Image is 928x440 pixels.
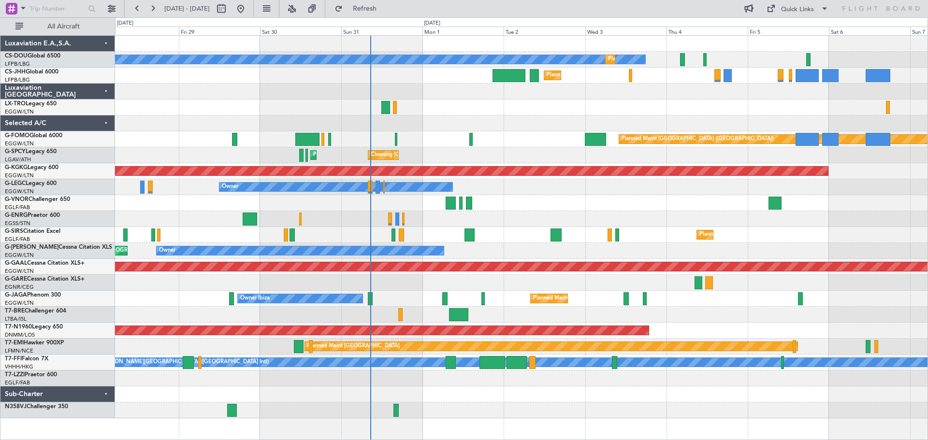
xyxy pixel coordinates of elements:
div: Sat 6 [829,27,910,35]
div: Mon 1 [422,27,504,35]
div: [DATE] [424,19,440,28]
div: Planned Maint [GEOGRAPHIC_DATA] ([GEOGRAPHIC_DATA]) [608,52,760,67]
a: EGGW/LTN [5,188,34,195]
a: G-GARECessna Citation XLS+ [5,276,85,282]
span: T7-EMI [5,340,24,346]
a: LFPB/LBG [5,60,30,68]
span: T7-BRE [5,308,25,314]
span: G-ENRG [5,213,28,218]
button: Quick Links [762,1,833,16]
span: Refresh [345,5,385,12]
a: LTBA/ISL [5,315,27,323]
span: [DATE] - [DATE] [164,4,210,13]
span: G-GARE [5,276,27,282]
a: EGGW/LTN [5,268,34,275]
div: Thu 28 [98,27,179,35]
a: T7-FFIFalcon 7X [5,356,48,362]
a: EGGW/LTN [5,108,34,115]
a: DNMM/LOS [5,331,35,339]
div: Quick Links [781,5,814,14]
a: VHHH/HKG [5,363,33,370]
span: T7-FFI [5,356,22,362]
div: Thu 4 [667,27,748,35]
div: Fri 29 [179,27,260,35]
span: T7-LZZI [5,372,25,378]
span: G-VNOR [5,197,29,202]
a: CS-DOUGlobal 6500 [5,53,60,59]
span: N358VJ [5,404,27,410]
span: G-GAAL [5,260,27,266]
a: N358VJChallenger 350 [5,404,68,410]
button: All Aircraft [11,19,105,34]
div: Planned Maint [GEOGRAPHIC_DATA] ([GEOGRAPHIC_DATA]) [547,68,699,83]
div: Owner Ibiza [240,291,270,306]
span: G-KGKG [5,165,28,170]
a: T7-EMIHawker 900XP [5,340,64,346]
button: Refresh [330,1,388,16]
span: T7-N1960 [5,324,32,330]
div: Planned Maint Athens ([PERSON_NAME] Intl) [313,148,424,162]
a: EGGW/LTN [5,172,34,179]
a: G-ENRGPraetor 600 [5,213,60,218]
a: T7-BREChallenger 604 [5,308,66,314]
a: G-SIRSCitation Excel [5,228,60,234]
a: G-VNORChallenger 650 [5,197,70,202]
a: G-[PERSON_NAME]Cessna Citation XLS [5,244,112,250]
span: G-SPCY [5,149,26,155]
div: Sun 31 [341,27,422,35]
span: G-LEGC [5,181,26,186]
input: Trip Number [29,1,85,16]
a: EGGW/LTN [5,140,34,147]
div: Planned Maint [GEOGRAPHIC_DATA] ([GEOGRAPHIC_DATA]) [533,291,685,306]
a: EGGW/LTN [5,252,34,259]
div: Planned Maint [GEOGRAPHIC_DATA] [307,339,400,354]
div: Fri 5 [748,27,829,35]
a: T7-LZZIPraetor 600 [5,372,57,378]
a: G-LEGCLegacy 600 [5,181,57,186]
a: EGNR/CEG [5,284,34,291]
div: Owner [159,243,175,258]
span: G-SIRS [5,228,23,234]
a: G-SPCYLegacy 650 [5,149,57,155]
span: G-JAGA [5,292,27,298]
span: CS-JHH [5,69,26,75]
a: LX-TROLegacy 650 [5,101,57,107]
a: G-FOMOGlobal 6000 [5,133,62,139]
span: G-FOMO [5,133,29,139]
div: Sat 30 [260,27,341,35]
a: CS-JHHGlobal 6000 [5,69,58,75]
a: T7-N1960Legacy 650 [5,324,63,330]
div: Planned Maint [GEOGRAPHIC_DATA] ([GEOGRAPHIC_DATA]) [622,132,774,146]
div: Tue 2 [504,27,585,35]
a: EGLF/FAB [5,236,30,243]
a: G-JAGAPhenom 300 [5,292,61,298]
a: LGAV/ATH [5,156,31,163]
a: EGLF/FAB [5,379,30,386]
a: EGGW/LTN [5,299,34,307]
a: G-KGKGLegacy 600 [5,165,58,170]
a: G-GAALCessna Citation XLS+ [5,260,85,266]
div: Wed 3 [585,27,667,35]
div: Owner [222,180,238,194]
span: G-[PERSON_NAME] [5,244,58,250]
a: EGSS/STN [5,220,30,227]
a: LFMN/NCE [5,347,33,355]
span: All Aircraft [25,23,102,30]
a: LFPB/LBG [5,76,30,84]
span: CS-DOU [5,53,28,59]
a: EGLF/FAB [5,204,30,211]
div: Planned Maint [GEOGRAPHIC_DATA] ([GEOGRAPHIC_DATA]) [699,227,852,242]
div: [DATE] [117,19,133,28]
span: LX-TRO [5,101,26,107]
div: Cleaning [GEOGRAPHIC_DATA] ([PERSON_NAME] Intl) [371,148,507,162]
